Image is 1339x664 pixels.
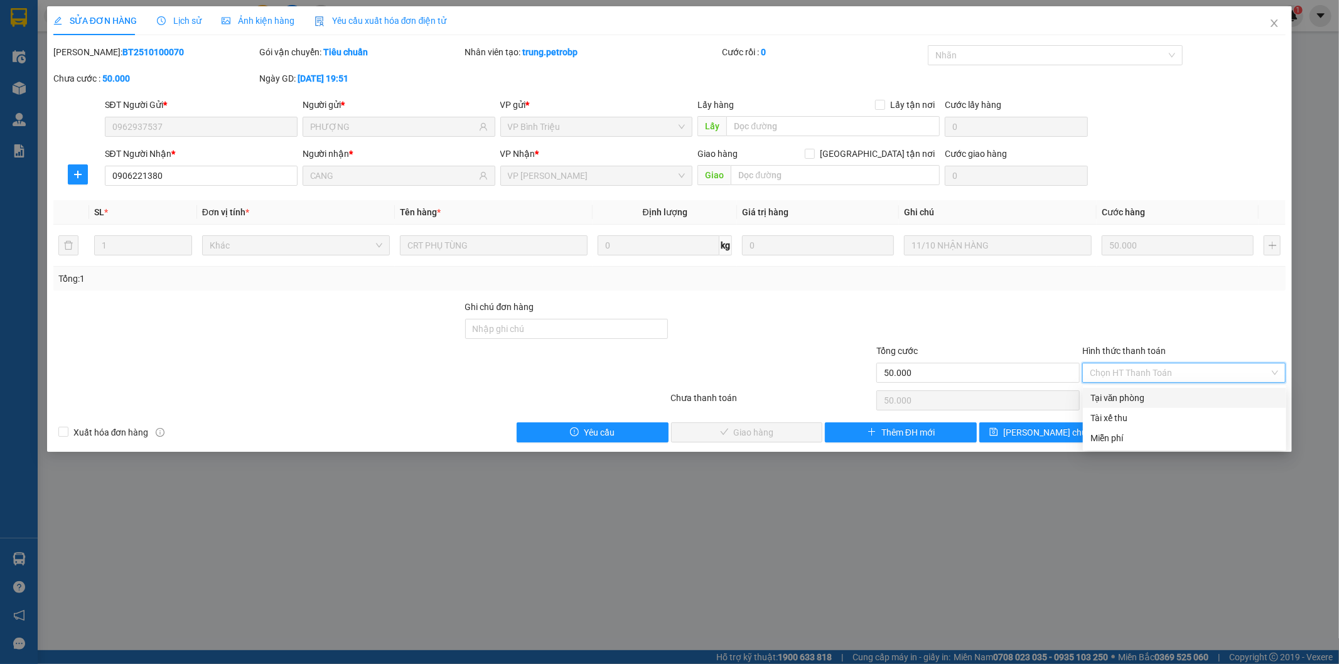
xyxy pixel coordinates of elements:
[1090,411,1279,425] div: Tài xế thu
[719,235,732,255] span: kg
[1090,391,1279,405] div: Tại văn phòng
[697,100,734,110] span: Lấy hàng
[310,120,476,134] input: Tên người gửi
[523,47,578,57] b: trung.petrobp
[68,169,87,179] span: plus
[979,422,1131,442] button: save[PERSON_NAME] chuyển hoàn
[465,45,720,59] div: Nhân viên tạo:
[156,428,164,437] span: info-circle
[876,346,918,356] span: Tổng cước
[298,73,348,83] b: [DATE] 19:51
[157,16,166,25] span: clock-circle
[303,147,495,161] div: Người nhận
[53,45,257,59] div: [PERSON_NAME]:
[731,165,940,185] input: Dọc đường
[105,147,298,161] div: SĐT Người Nhận
[400,207,441,217] span: Tên hàng
[904,235,1092,255] input: Ghi Chú
[68,426,154,439] span: Xuất hóa đơn hàng
[517,422,669,442] button: exclamation-circleYêu cầu
[868,427,876,437] span: plus
[945,117,1088,137] input: Cước lấy hàng
[697,165,731,185] span: Giao
[500,98,693,112] div: VP gửi
[1003,426,1122,439] span: [PERSON_NAME] chuyển hoàn
[310,169,476,183] input: Tên người nhận
[259,72,463,85] div: Ngày GD:
[58,272,517,286] div: Tổng: 1
[1264,235,1281,255] button: plus
[670,391,876,413] div: Chưa thanh toán
[697,116,726,136] span: Lấy
[1102,207,1145,217] span: Cước hàng
[315,16,325,26] img: icon
[500,149,535,159] span: VP Nhận
[1269,18,1279,28] span: close
[259,45,463,59] div: Gói vận chuyển:
[815,147,940,161] span: [GEOGRAPHIC_DATA] tận nơi
[945,166,1088,186] input: Cước giao hàng
[508,166,686,185] span: VP Đức Liễu
[1102,235,1254,255] input: 0
[945,149,1007,159] label: Cước giao hàng
[899,200,1097,225] th: Ghi chú
[742,207,788,217] span: Giá trị hàng
[726,116,940,136] input: Dọc đường
[94,207,104,217] span: SL
[1090,363,1278,382] span: Chọn HT Thanh Toán
[315,16,447,26] span: Yêu cầu xuất hóa đơn điện tử
[825,422,977,442] button: plusThêm ĐH mới
[68,164,88,185] button: plus
[881,426,935,439] span: Thêm ĐH mới
[222,16,230,25] span: picture
[202,207,249,217] span: Đơn vị tính
[671,422,823,442] button: checkGiao hàng
[465,319,669,339] input: Ghi chú đơn hàng
[323,47,368,57] b: Tiêu chuẩn
[643,207,687,217] span: Định lượng
[303,98,495,112] div: Người gửi
[53,16,62,25] span: edit
[105,98,298,112] div: SĐT Người Gửi
[53,16,137,26] span: SỬA ĐƠN HÀNG
[945,100,1001,110] label: Cước lấy hàng
[1257,6,1292,41] button: Close
[222,16,294,26] span: Ảnh kiện hàng
[122,47,184,57] b: BT2510100070
[400,235,588,255] input: VD: Bàn, Ghế
[102,73,130,83] b: 50.000
[1090,431,1279,445] div: Miễn phí
[465,302,534,312] label: Ghi chú đơn hàng
[722,45,925,59] div: Cước rồi :
[53,72,257,85] div: Chưa cước :
[742,235,894,255] input: 0
[508,117,686,136] span: VP Bình Triệu
[584,426,615,439] span: Yêu cầu
[989,427,998,437] span: save
[761,47,766,57] b: 0
[210,236,382,255] span: Khác
[1082,346,1166,356] label: Hình thức thanh toán
[570,427,579,437] span: exclamation-circle
[157,16,202,26] span: Lịch sử
[697,149,738,159] span: Giao hàng
[885,98,940,112] span: Lấy tận nơi
[58,235,78,255] button: delete
[479,122,488,131] span: user
[479,171,488,180] span: user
